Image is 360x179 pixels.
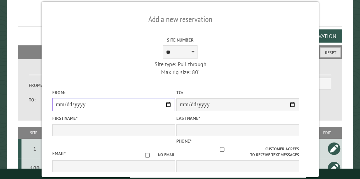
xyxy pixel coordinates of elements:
label: From: [29,82,47,89]
h1: Reservations [18,8,342,27]
button: Reset [320,47,341,57]
label: Email [52,151,66,156]
input: Customer agrees to receive text messages [178,147,265,152]
h2: Filters [18,45,342,59]
input: No email [137,153,158,158]
label: To: [176,89,299,96]
div: Max rig size: 80' [118,68,241,76]
label: To: [29,97,47,103]
label: No email [137,152,175,158]
div: Site type: Pull through [118,60,241,68]
label: Phone [176,138,192,144]
th: Site [21,127,46,139]
div: 100 [24,164,45,171]
h2: Add a new reservation [52,13,308,26]
div: 1 [24,145,45,152]
th: Edit [312,127,342,139]
label: From: [52,89,175,96]
label: Site Number [118,37,241,43]
label: Dates [29,67,103,75]
label: Customer agrees to receive text messages [176,146,299,158]
label: Last Name [176,115,299,122]
label: First Name [52,115,175,122]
